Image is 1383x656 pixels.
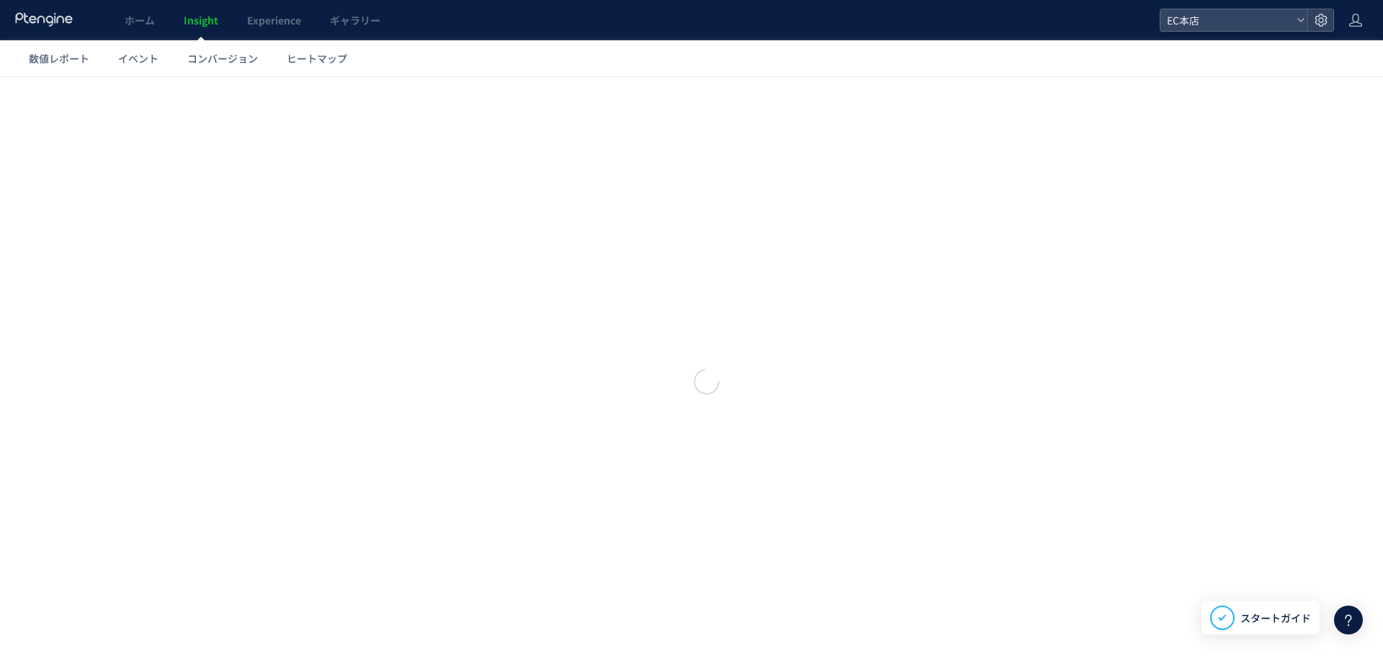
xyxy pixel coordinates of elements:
[1240,611,1311,626] span: スタートガイド
[118,51,158,66] span: イベント
[247,13,301,27] span: Experience
[187,51,258,66] span: コンバージョン
[287,51,347,66] span: ヒートマップ
[1163,9,1291,31] span: EC本店
[125,13,155,27] span: ホーム
[184,13,218,27] span: Insight
[29,51,89,66] span: 数値レポート
[330,13,380,27] span: ギャラリー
